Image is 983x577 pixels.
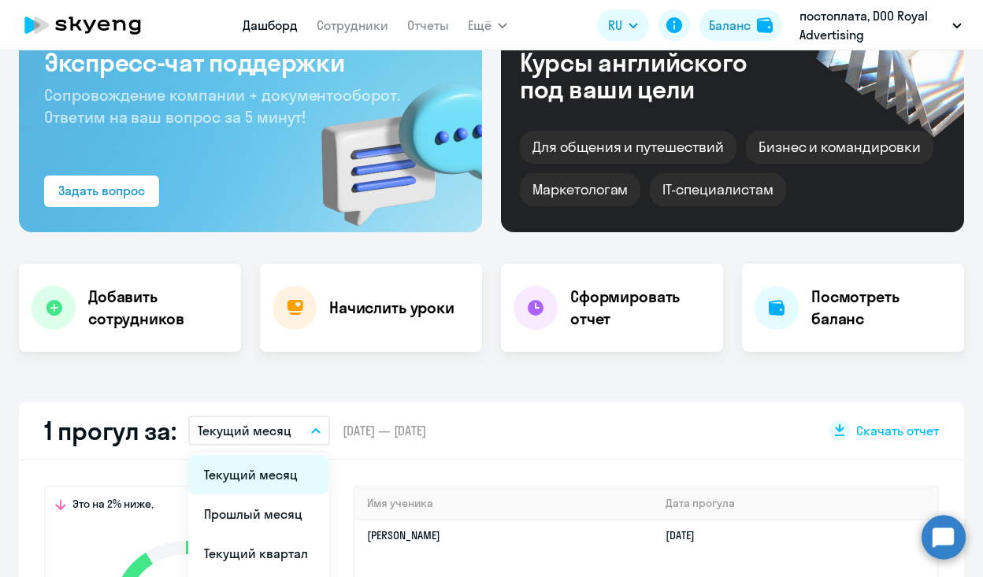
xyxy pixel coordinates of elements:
[811,286,951,330] h4: Посмотреть баланс
[520,131,736,164] div: Для общения и путешествий
[407,17,449,33] a: Отчеты
[44,415,176,446] h2: 1 прогул за:
[58,181,145,200] div: Задать вопрос
[799,6,946,44] p: постоплата, DOO Royal Advertising
[608,16,622,35] span: RU
[650,173,785,206] div: IT-специалистам
[44,176,159,207] button: Задать вопрос
[653,487,937,520] th: Дата прогула
[343,422,426,439] span: [DATE] — [DATE]
[44,46,457,78] h3: Экспресс-чат поддержки
[299,55,482,232] img: bg-img
[188,416,330,446] button: Текущий месяц
[367,528,440,542] a: [PERSON_NAME]
[666,528,707,542] a: [DATE]
[72,497,154,516] span: Это на 2% ниже,
[520,173,640,206] div: Маркетологам
[243,17,298,33] a: Дашборд
[699,9,782,41] button: Балансbalance
[856,422,939,439] span: Скачать отчет
[746,131,933,164] div: Бизнес и командировки
[44,85,400,127] span: Сопровождение компании + документооборот. Ответим на ваш вопрос за 5 минут!
[468,9,507,41] button: Ещё
[329,297,454,319] h4: Начислить уроки
[354,487,653,520] th: Имя ученика
[757,17,773,33] img: balance
[468,16,491,35] span: Ещё
[198,421,291,440] p: Текущий месяц
[709,16,751,35] div: Баланс
[597,9,649,41] button: RU
[520,49,789,102] div: Курсы английского под ваши цели
[317,17,388,33] a: Сотрудники
[792,6,970,44] button: постоплата, DOO Royal Advertising
[570,286,710,330] h4: Сформировать отчет
[88,286,228,330] h4: Добавить сотрудников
